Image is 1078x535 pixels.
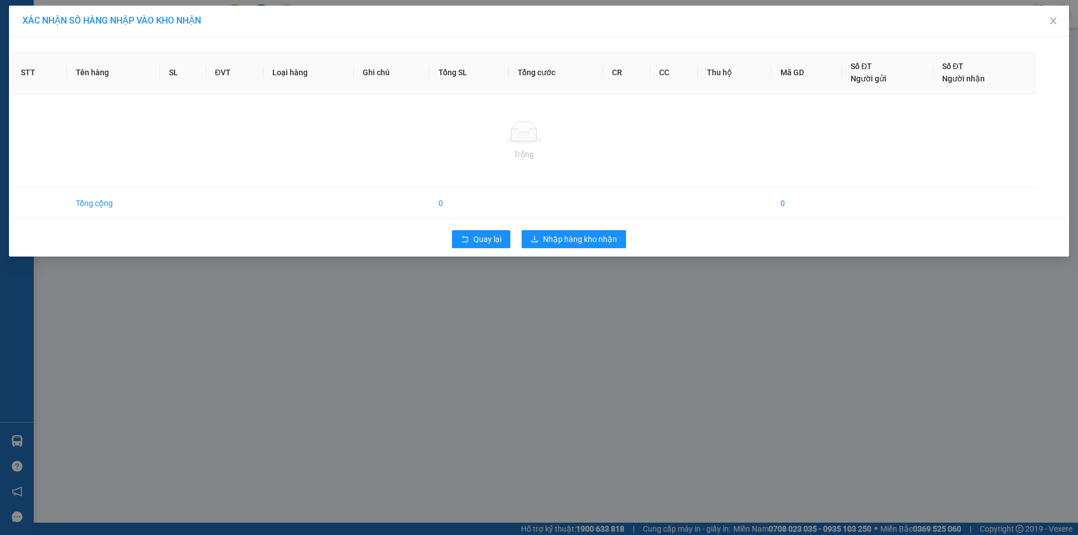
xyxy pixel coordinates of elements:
th: STT [12,51,67,94]
th: Tên hàng [67,51,160,94]
span: Nhập hàng kho nhận [543,233,617,245]
span: XÁC NHẬN SỐ HÀNG NHẬP VÀO KHO NHẬN [22,15,201,26]
span: Số ĐT [851,62,872,71]
td: 0 [430,188,509,219]
th: Thu hộ [698,51,771,94]
button: downloadNhập hàng kho nhận [522,230,626,248]
span: Số ĐT [942,62,963,71]
td: Tổng cộng [67,188,160,219]
span: Người gửi [851,74,887,83]
td: 0 [771,188,842,219]
span: Quay lại [473,233,501,245]
th: CC [650,51,698,94]
button: rollbackQuay lại [452,230,510,248]
div: Trống [21,148,1027,161]
th: Tổng SL [430,51,509,94]
th: ĐVT [206,51,263,94]
th: Loại hàng [263,51,354,94]
button: Close [1038,6,1069,37]
th: Mã GD [771,51,842,94]
span: rollback [461,235,469,244]
th: SL [160,51,205,94]
th: Tổng cước [509,51,603,94]
span: download [531,235,538,244]
th: CR [603,51,651,94]
span: close [1049,16,1058,25]
span: Người nhận [942,74,985,83]
th: Ghi chú [354,51,430,94]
